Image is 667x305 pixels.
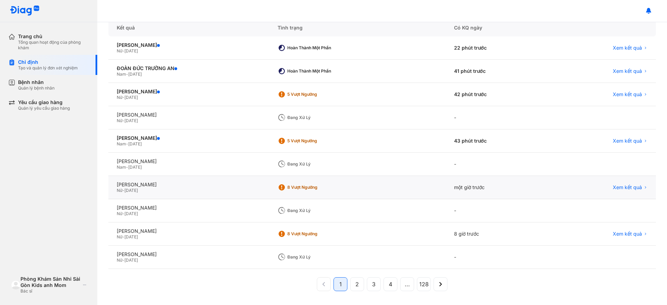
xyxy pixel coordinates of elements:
[400,277,414,291] button: ...
[446,83,549,106] div: 42 phút trước
[417,277,431,291] button: 128
[117,251,261,257] div: [PERSON_NAME]
[446,60,549,83] div: 41 phút trước
[117,112,261,118] div: [PERSON_NAME]
[613,68,642,74] span: Xem kết quả
[18,40,89,51] div: Tổng quan hoạt động của phòng khám
[384,277,397,291] button: 4
[124,118,138,123] span: [DATE]
[446,199,549,222] div: -
[18,33,89,40] div: Trang chủ
[367,277,381,291] button: 3
[124,234,138,239] span: [DATE]
[355,280,359,288] span: 2
[446,129,549,153] div: 43 phút trước
[117,88,261,95] div: [PERSON_NAME]
[18,59,78,65] div: Chỉ định
[117,228,261,234] div: [PERSON_NAME]
[18,105,70,111] div: Quản lý yêu cầu giao hàng
[10,6,40,16] img: logo
[128,71,142,77] span: [DATE]
[287,45,343,51] div: Hoàn thành một phần
[333,277,347,291] button: 1
[446,106,549,129] div: -
[613,231,642,237] span: Xem kết quả
[287,185,343,190] div: 8 Vượt ngưỡng
[122,234,124,239] span: -
[287,208,343,213] div: Đang xử lý
[389,280,392,288] span: 4
[446,176,549,199] div: một giờ trước
[122,95,124,100] span: -
[117,95,122,100] span: Nữ
[122,257,124,263] span: -
[117,48,122,53] span: Nữ
[124,257,138,263] span: [DATE]
[117,164,126,170] span: Nam
[122,48,124,53] span: -
[117,188,122,193] span: Nữ
[108,19,269,36] div: Kết quả
[446,19,549,36] div: Có KQ ngày
[126,141,128,146] span: -
[128,164,142,170] span: [DATE]
[287,161,343,167] div: Đang xử lý
[122,188,124,193] span: -
[117,65,261,71] div: ĐOÀN ĐỨC TRƯỜNG AN
[446,222,549,246] div: 8 giờ trước
[122,118,124,123] span: -
[613,45,642,51] span: Xem kết quả
[446,36,549,60] div: 22 phút trước
[287,138,343,144] div: 5 Vượt ngưỡng
[128,141,142,146] span: [DATE]
[124,48,138,53] span: [DATE]
[613,184,642,190] span: Xem kết quả
[126,71,128,77] span: -
[287,115,343,120] div: Đang xử lý
[122,211,124,216] span: -
[117,211,122,216] span: Nữ
[613,91,642,98] span: Xem kết quả
[372,280,376,288] span: 3
[18,99,70,105] div: Yêu cầu giao hàng
[117,141,126,146] span: Nam
[18,65,78,71] div: Tạo và quản lý đơn xét nghiệm
[287,68,343,74] div: Hoàn thành một phần
[117,181,261,188] div: [PERSON_NAME]
[613,138,642,144] span: Xem kết quả
[287,254,343,260] div: Đang xử lý
[269,19,446,36] div: Tình trạng
[405,280,410,288] span: ...
[446,153,549,176] div: -
[339,280,342,288] span: 1
[18,85,55,91] div: Quản lý bệnh nhân
[11,280,20,290] img: logo
[117,71,126,77] span: Nam
[20,288,80,294] div: Bác sĩ
[117,42,261,48] div: [PERSON_NAME]
[117,158,261,164] div: [PERSON_NAME]
[287,92,343,97] div: 5 Vượt ngưỡng
[446,246,549,269] div: -
[350,277,364,291] button: 2
[287,231,343,237] div: 8 Vượt ngưỡng
[419,280,429,288] span: 128
[117,234,122,239] span: Nữ
[124,188,138,193] span: [DATE]
[20,276,80,288] div: Phòng Khám Sản Nhi Sài Gòn Kids anh Mom
[124,211,138,216] span: [DATE]
[117,118,122,123] span: Nữ
[117,205,261,211] div: [PERSON_NAME]
[124,95,138,100] span: [DATE]
[18,79,55,85] div: Bệnh nhân
[117,135,261,141] div: [PERSON_NAME]
[126,164,128,170] span: -
[117,257,122,263] span: Nữ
